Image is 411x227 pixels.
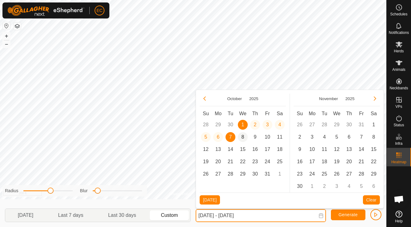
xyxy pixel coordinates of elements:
[262,132,272,142] span: 10
[306,131,318,143] td: 3
[294,143,306,156] td: 9
[371,111,377,116] span: Sa
[250,120,260,130] span: 2
[369,157,379,167] span: 22
[331,143,343,156] td: 12
[247,95,261,102] button: Choose Year
[295,169,305,179] span: 23
[237,119,249,131] td: 1
[249,119,261,131] td: 2
[359,111,364,116] span: Fr
[318,131,331,143] td: 4
[306,168,318,180] td: 24
[395,219,403,223] span: Help
[261,143,274,156] td: 17
[200,156,212,168] td: 19
[294,119,306,131] td: 26
[319,169,329,179] span: 25
[196,90,384,209] div: Choose Date
[368,168,380,180] td: 29
[262,144,272,154] span: 17
[306,156,318,168] td: 17
[294,180,306,193] td: 30
[200,168,212,180] td: 26
[200,131,212,143] td: 5
[355,180,368,193] td: 5
[250,169,260,179] span: 30
[332,132,342,142] span: 5
[239,111,246,116] span: We
[307,157,317,167] span: 17
[224,131,237,143] td: 7
[201,157,211,167] span: 19
[226,144,235,154] span: 14
[275,157,285,167] span: 25
[224,168,237,180] td: 28
[331,156,343,168] td: 19
[295,132,305,142] span: 2
[169,191,192,197] a: Privacy Policy
[344,169,354,179] span: 27
[161,212,178,219] span: Custom
[249,168,261,180] td: 30
[369,132,379,142] span: 8
[368,131,380,143] td: 8
[250,144,260,154] span: 16
[343,180,355,193] td: 4
[226,132,235,142] span: 7
[295,144,305,154] span: 9
[212,143,224,156] td: 13
[363,195,380,205] button: Clear
[7,5,84,16] img: Gallagher Logo
[261,168,274,180] td: 31
[249,131,261,143] td: 9
[389,86,408,90] span: Neckbands
[294,156,306,168] td: 16
[58,212,83,219] span: Last 7 days
[333,111,340,116] span: We
[238,120,248,130] span: 1
[200,119,212,131] td: 28
[237,143,249,156] td: 15
[212,119,224,131] td: 29
[249,156,261,168] td: 23
[274,119,286,131] td: 4
[355,119,368,131] td: 31
[343,119,355,131] td: 30
[238,144,248,154] span: 15
[200,195,220,205] button: [DATE]
[14,22,21,30] button: Map Layers
[265,111,270,116] span: Fr
[213,157,223,167] span: 20
[387,208,411,225] a: Help
[225,95,244,102] button: Choose Month
[343,131,355,143] td: 6
[274,131,286,143] td: 11
[318,168,331,180] td: 25
[215,111,222,116] span: Mo
[395,105,402,108] span: VPs
[369,120,379,130] span: 1
[224,119,237,131] td: 30
[356,144,366,154] span: 14
[331,131,343,143] td: 5
[390,12,407,16] span: Schedules
[319,132,329,142] span: 4
[344,144,354,154] span: 13
[343,156,355,168] td: 20
[3,32,10,40] button: +
[274,156,286,168] td: 25
[200,143,212,156] td: 12
[212,156,224,168] td: 20
[212,131,224,143] td: 6
[295,181,305,191] span: 30
[294,168,306,180] td: 23
[307,144,317,154] span: 10
[237,156,249,168] td: 22
[262,169,272,179] span: 31
[332,157,342,167] span: 19
[307,169,317,179] span: 24
[344,132,354,142] span: 6
[355,143,368,156] td: 14
[277,111,283,116] span: Sa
